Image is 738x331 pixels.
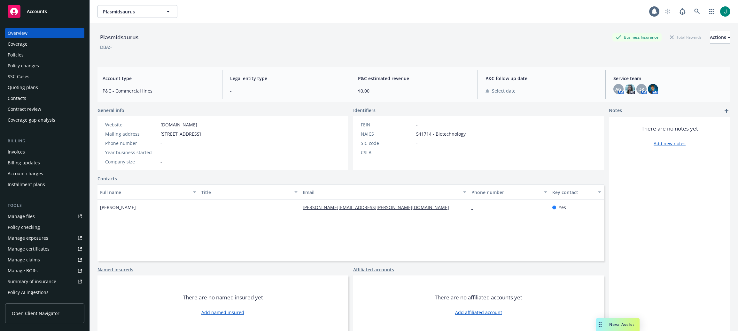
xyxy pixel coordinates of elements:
[5,244,84,254] a: Manage certificates
[416,140,418,147] span: -
[230,75,342,82] span: Legal entity type
[97,107,124,114] span: General info
[8,50,24,60] div: Policies
[609,322,634,327] span: Nova Assist
[160,122,197,128] a: [DOMAIN_NAME]
[97,266,133,273] a: Named insureds
[5,222,84,232] a: Policy checking
[416,131,466,137] span: 541714 - Biotechnology
[303,189,459,196] div: Email
[5,255,84,265] a: Manage claims
[5,169,84,179] a: Account charges
[710,31,730,44] button: Actions
[596,318,604,331] div: Drag to move
[105,131,158,137] div: Mailing address
[358,87,470,94] span: $0.00
[5,233,84,243] a: Manage exposures
[5,82,84,93] a: Quoting plans
[8,179,45,190] div: Installment plans
[361,131,414,137] div: NAICS
[8,71,29,82] div: SSC Cases
[183,294,263,301] span: There are no named insured yet
[8,169,43,179] div: Account charges
[641,125,698,132] span: There are no notes yet
[613,75,725,82] span: Service team
[723,107,730,115] a: add
[8,115,55,125] div: Coverage gap analysis
[97,5,177,18] button: Plasmidsaurus
[201,189,291,196] div: Title
[676,5,689,18] a: Report a Bug
[361,140,414,147] div: SIC code
[8,266,38,276] div: Manage BORs
[8,82,38,93] div: Quoting plans
[160,140,162,147] span: -
[201,309,244,316] a: Add named insured
[8,28,27,38] div: Overview
[492,87,516,94] span: Select date
[691,5,703,18] a: Search
[486,75,597,82] span: P&C follow up date
[103,87,214,94] span: P&C - Commercial lines
[8,233,48,243] div: Manage exposures
[353,266,394,273] a: Affiliated accounts
[300,184,469,200] button: Email
[105,158,158,165] div: Company size
[8,104,41,114] div: Contract review
[105,149,158,156] div: Year business started
[8,211,35,222] div: Manage files
[550,184,604,200] button: Key contact
[720,6,730,17] img: photo
[609,107,622,115] span: Notes
[105,121,158,128] div: Website
[654,140,686,147] a: Add new notes
[8,244,50,254] div: Manage certificates
[615,86,621,93] span: AG
[5,50,84,60] a: Policies
[97,175,117,182] a: Contacts
[648,84,658,94] img: photo
[625,84,635,94] img: photo
[97,33,141,41] div: Plasmidsaurus
[8,276,56,287] div: Summary of insurance
[230,87,342,94] span: -
[5,39,84,49] a: Coverage
[353,107,376,114] span: Identifiers
[5,266,84,276] a: Manage BORs
[361,121,414,128] div: FEIN
[8,147,25,157] div: Invoices
[471,189,540,196] div: Phone number
[705,5,718,18] a: Switch app
[103,75,214,82] span: Account type
[5,138,84,144] div: Billing
[5,104,84,114] a: Contract review
[5,61,84,71] a: Policy changes
[559,204,566,211] span: Yes
[596,318,640,331] button: Nova Assist
[5,202,84,209] div: Tools
[5,28,84,38] a: Overview
[100,204,136,211] span: [PERSON_NAME]
[160,149,162,156] span: -
[8,222,40,232] div: Policy checking
[105,140,158,147] div: Phone number
[199,184,300,200] button: Title
[160,131,201,137] span: [STREET_ADDRESS]
[552,189,594,196] div: Key contact
[416,149,418,156] span: -
[27,9,47,14] span: Accounts
[5,158,84,168] a: Billing updates
[5,179,84,190] a: Installment plans
[638,86,644,93] span: DK
[5,93,84,103] a: Contacts
[100,44,112,50] div: DBA: -
[97,184,199,200] button: Full name
[469,184,550,200] button: Phone number
[471,204,478,210] a: -
[5,276,84,287] a: Summary of insurance
[303,204,454,210] a: [PERSON_NAME][EMAIL_ADDRESS][PERSON_NAME][DOMAIN_NAME]
[8,158,40,168] div: Billing updates
[5,147,84,157] a: Invoices
[667,33,705,41] div: Total Rewards
[8,287,49,297] div: Policy AI ingestions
